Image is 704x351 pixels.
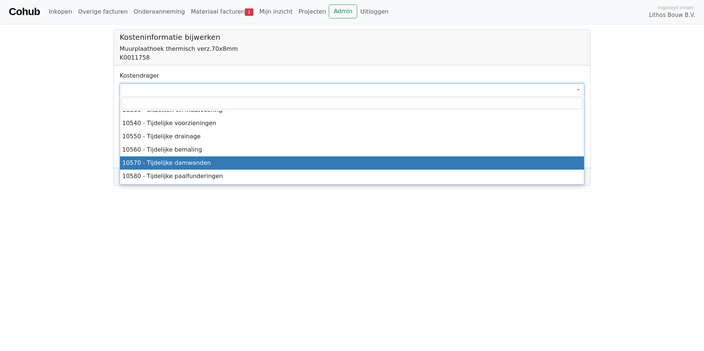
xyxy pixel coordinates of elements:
[120,117,584,130] li: 10540 - Tijdelijke voorzieningen
[46,4,75,19] a: Inkopen
[120,156,584,170] li: 10570 - Tijdelijke damwanden
[658,4,695,11] span: Ingelogd onder:
[256,4,296,19] a: Mijn inzicht
[120,71,159,80] label: Kostendrager
[120,170,584,183] li: 10580 - Tijdelijke paalfunderingen
[75,4,131,19] a: Overige facturen
[120,130,584,143] li: 10550 - Tijdelijke drainage
[131,4,188,19] a: Onderaanneming
[9,3,40,21] a: Cohub
[357,4,391,19] a: Uitloggen
[296,4,329,19] a: Projecten
[245,8,253,16] span: 1
[188,4,256,19] a: Materiaal facturen1
[329,4,357,18] a: Admin
[120,53,584,62] div: K0011758
[120,143,584,156] li: 10560 - Tijdelijke bemaling
[120,33,584,42] h5: Kosteninformatie bijwerken
[120,45,584,53] div: Muurplaathoek thermisch verz.70x8mm
[120,183,584,196] li: 10590 - Bouwplaatsvoorz. diversen
[649,11,695,19] span: Lithos Bouw B.V.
